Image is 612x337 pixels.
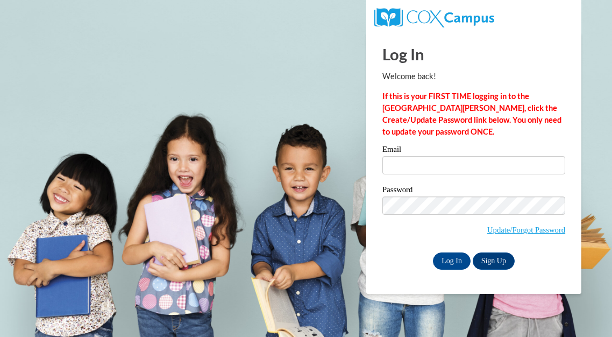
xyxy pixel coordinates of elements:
a: COX Campus [374,12,494,22]
label: Password [382,186,565,196]
p: Welcome back! [382,71,565,82]
a: Update/Forgot Password [487,226,565,234]
strong: If this is your FIRST TIME logging in to the [GEOGRAPHIC_DATA][PERSON_NAME], click the Create/Upd... [382,92,561,136]
label: Email [382,145,565,156]
img: COX Campus [374,8,494,27]
input: Log In [433,252,471,270]
a: Sign Up [473,252,515,270]
h1: Log In [382,43,565,65]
